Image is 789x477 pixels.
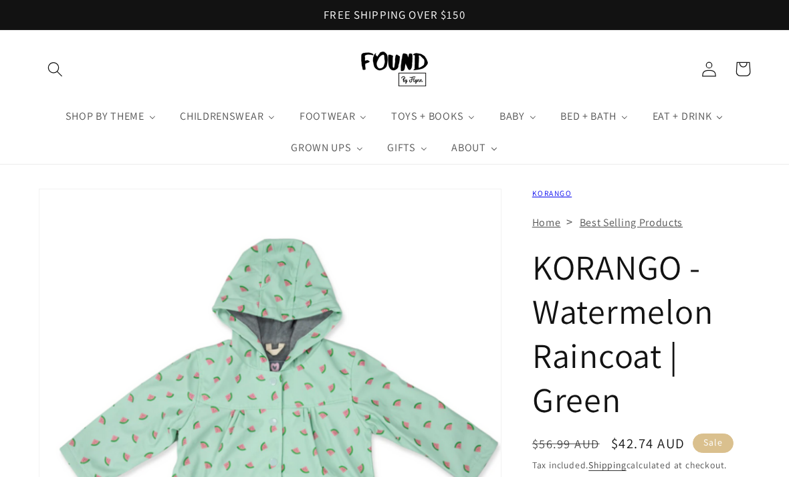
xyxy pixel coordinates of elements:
[379,100,487,132] a: TOYS + BOOKS
[532,246,751,421] h1: KORANGO - Watermelon Raincoat | Green
[279,132,376,165] a: GROWN UPS
[388,110,465,123] span: TOYS + BOOKS
[532,215,561,229] a: Home
[375,132,439,165] a: GIFTS
[384,141,417,155] span: GIFTS
[297,110,357,123] span: FOOTWEAR
[361,52,428,86] img: FOUND By Flynn logo
[693,434,733,454] span: Sale
[39,52,73,86] summary: Search
[650,110,713,123] span: EAT + DRINK
[288,141,352,155] span: GROWN UPS
[641,100,736,132] a: EAT + DRINK
[63,110,146,123] span: SHOP BY THEME
[168,100,288,132] a: CHILDRENSWEAR
[580,215,683,229] a: Best Selling Products
[532,188,572,198] a: KORANGO
[566,213,573,229] span: >
[449,141,487,155] span: ABOUT
[487,100,548,132] a: BABY
[611,434,685,452] span: $42.74 AUD
[497,110,526,123] span: BABY
[532,458,751,472] div: Tax included. calculated at checkout.
[548,100,641,132] a: BED + BATH
[177,110,265,123] span: CHILDRENSWEAR
[588,459,626,471] a: Shipping
[53,100,168,132] a: SHOP BY THEME
[439,132,510,165] a: ABOUT
[532,436,600,452] s: $56.99 AUD
[288,100,379,132] a: FOOTWEAR
[558,110,618,123] span: BED + BATH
